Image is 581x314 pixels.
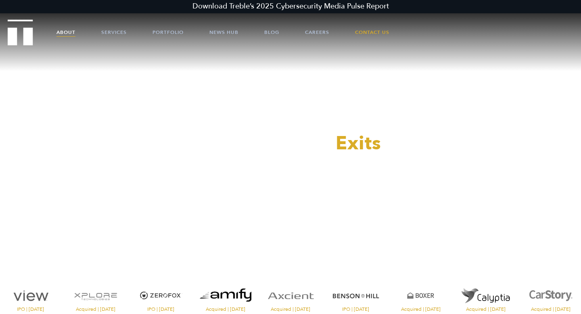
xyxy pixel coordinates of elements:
[130,283,191,312] a: Visit the ZeroFox website
[260,283,321,312] a: Visit the Axcient website
[390,307,451,312] span: Acquired | [DATE]
[520,283,581,312] a: Visit the CarStory website
[325,307,386,312] span: IPO | [DATE]
[520,307,581,312] span: Acquired | [DATE]
[336,131,381,156] span: Exits
[355,20,389,44] a: Contact Us
[305,20,329,44] a: Careers
[153,20,184,44] a: Portfolio
[325,283,386,309] img: Benson Hill logo
[56,20,75,44] a: About
[8,19,33,45] img: Treble logo
[455,307,516,312] span: Acquired | [DATE]
[390,283,451,309] img: Boxer logo
[264,20,279,44] a: Blog
[325,283,386,312] a: Visit the Benson Hill website
[130,307,191,312] span: IPO | [DATE]
[195,283,256,312] a: Visit the website
[65,307,126,312] span: Acquired | [DATE]
[260,283,321,309] img: Axcient logo
[101,20,127,44] a: Services
[65,283,126,309] img: XPlore logo
[260,307,321,312] span: Acquired | [DATE]
[130,283,191,309] img: ZeroFox logo
[520,283,581,309] img: CarStory logo
[390,283,451,312] a: Visit the Boxer website
[209,20,238,44] a: News Hub
[455,283,516,312] a: Visit the website
[65,283,126,312] a: Visit the XPlore website
[195,307,256,312] span: Acquired | [DATE]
